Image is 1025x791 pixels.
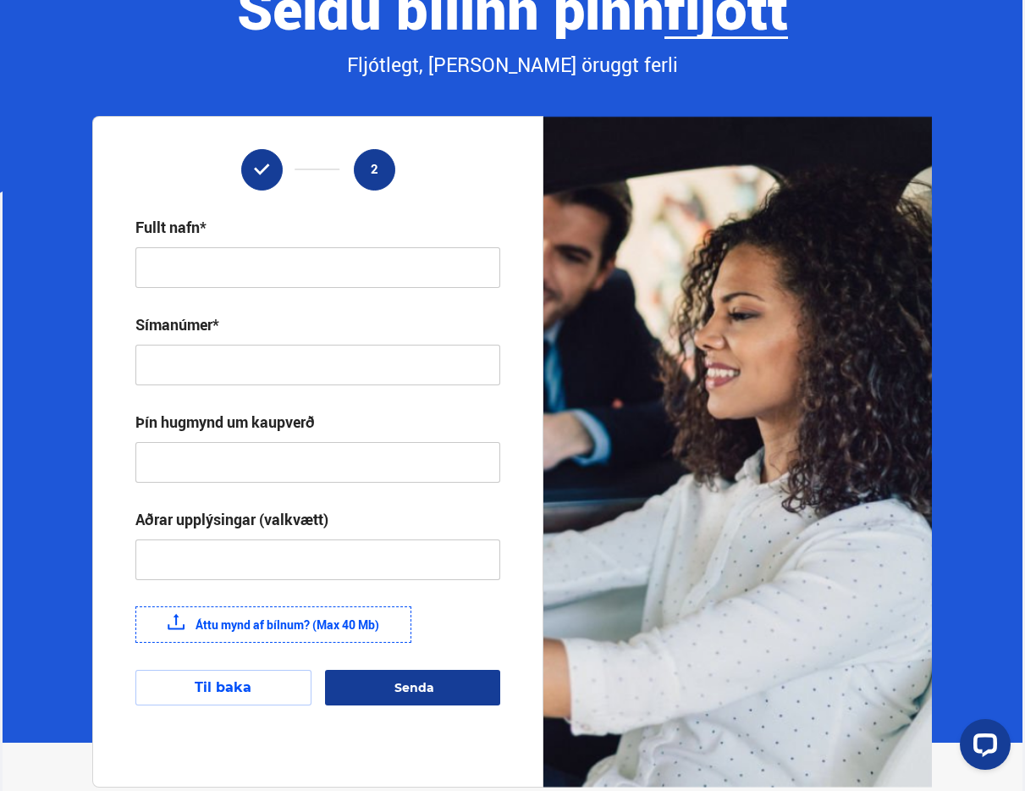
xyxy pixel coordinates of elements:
[135,412,315,432] div: Þín hugmynd um kaupverð
[135,670,311,705] button: Til baka
[371,162,378,176] span: 2
[135,509,328,529] div: Aðrar upplýsingar (valkvætt)
[325,670,500,705] button: Senda
[946,712,1017,783] iframe: LiveChat chat widget
[394,680,434,695] span: Senda
[135,217,207,237] div: Fullt nafn*
[92,51,932,80] div: Fljótlegt, [PERSON_NAME] öruggt ferli
[135,314,219,335] div: Símanúmer*
[135,606,411,643] label: Áttu mynd af bílnum? (Max 40 Mb)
